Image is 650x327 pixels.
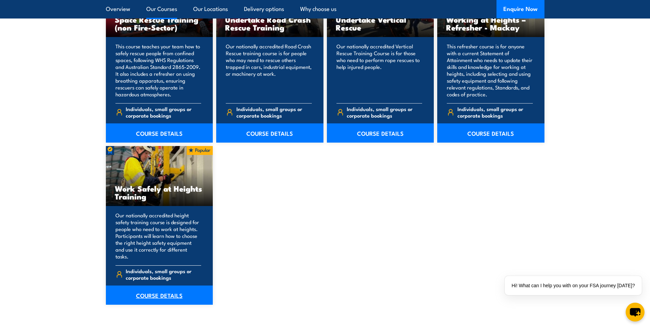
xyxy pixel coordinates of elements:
[106,286,213,305] a: COURSE DETAILS
[115,43,201,98] p: This course teaches your team how to safely rescue people from confined spaces, following WHS Reg...
[626,303,645,322] button: chat-button
[447,43,533,98] p: This refresher course is for anyone with a current Statement of Attainment who needs to update th...
[216,123,323,143] a: COURSE DETAILS
[126,268,201,281] span: Individuals, small groups or corporate bookings
[505,276,642,295] div: Hi! What can I help you with on your FSA journey [DATE]?
[225,15,315,31] h3: Undertake Road Crash Rescue Training
[126,106,201,119] span: Individuals, small groups or corporate bookings
[236,106,312,119] span: Individuals, small groups or corporate bookings
[336,15,425,31] h3: Undertake Vertical Rescue
[226,43,312,98] p: Our nationally accredited Road Crash Rescue training course is for people who may need to rescue ...
[347,106,422,119] span: Individuals, small groups or corporate bookings
[115,212,201,260] p: Our nationally accredited height safety training course is designed for people who need to work a...
[115,184,204,200] h3: Work Safely at Heights Training
[446,15,536,31] h3: Working at Heights – Refresher - Mackay
[115,8,204,31] h3: Undertake Confined Space Rescue Training (non Fire-Sector)
[106,123,213,143] a: COURSE DETAILS
[327,123,434,143] a: COURSE DETAILS
[437,123,544,143] a: COURSE DETAILS
[336,43,422,98] p: Our nationally accredited Vertical Rescue Training Course is for those who need to perform rope r...
[457,106,533,119] span: Individuals, small groups or corporate bookings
